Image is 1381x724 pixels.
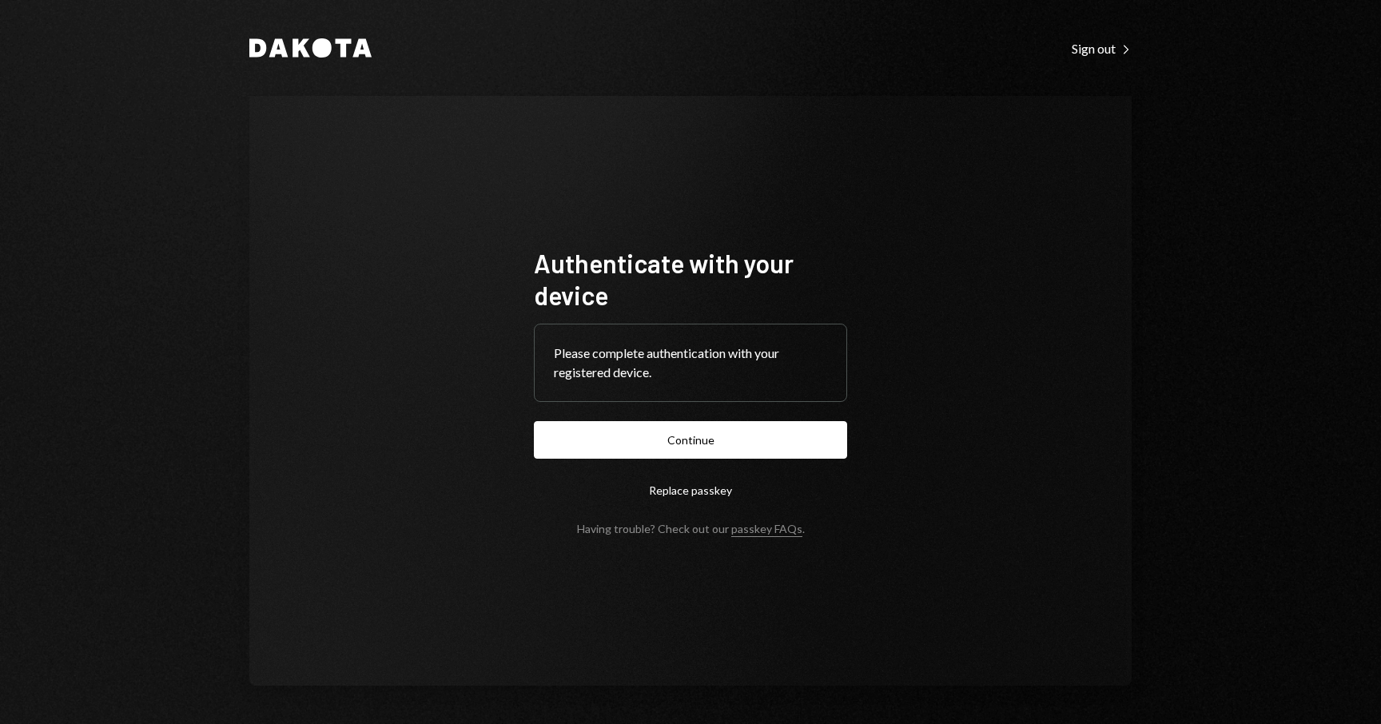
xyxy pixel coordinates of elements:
[554,344,827,382] div: Please complete authentication with your registered device.
[1072,41,1132,57] div: Sign out
[731,522,802,537] a: passkey FAQs
[534,421,847,459] button: Continue
[1072,39,1132,57] a: Sign out
[534,471,847,509] button: Replace passkey
[534,247,847,311] h1: Authenticate with your device
[577,522,805,535] div: Having trouble? Check out our .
